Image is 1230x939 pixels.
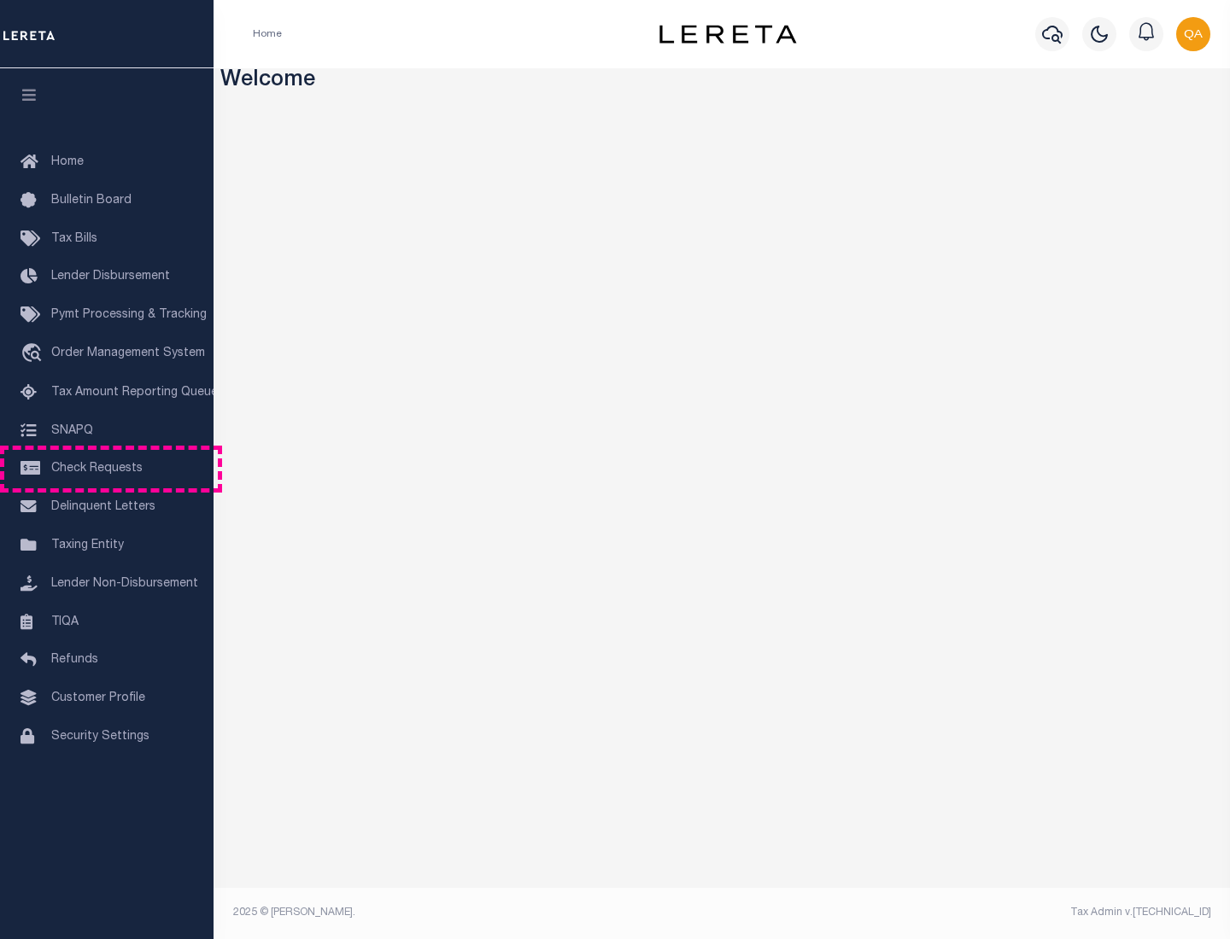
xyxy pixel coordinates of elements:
[51,731,149,743] span: Security Settings
[51,347,205,359] span: Order Management System
[51,195,132,207] span: Bulletin Board
[51,501,155,513] span: Delinquent Letters
[51,309,207,321] span: Pymt Processing & Tracking
[51,424,93,436] span: SNAPQ
[51,271,170,283] span: Lender Disbursement
[51,233,97,245] span: Tax Bills
[51,692,145,704] span: Customer Profile
[253,26,282,42] li: Home
[51,615,79,627] span: TIQA
[1176,17,1210,51] img: svg+xml;base64,PHN2ZyB4bWxucz0iaHR0cDovL3d3dy53My5vcmcvMjAwMC9zdmciIHBvaW50ZXItZXZlbnRzPSJub25lIi...
[659,25,796,44] img: logo-dark.svg
[51,578,198,590] span: Lender Non-Disbursement
[20,343,48,365] i: travel_explore
[51,463,143,475] span: Check Requests
[735,905,1211,920] div: Tax Admin v.[TECHNICAL_ID]
[220,905,723,920] div: 2025 © [PERSON_NAME].
[51,539,124,551] span: Taxing Entity
[220,68,1224,95] h3: Welcome
[51,654,98,666] span: Refunds
[51,387,218,399] span: Tax Amount Reporting Queue
[51,156,84,168] span: Home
